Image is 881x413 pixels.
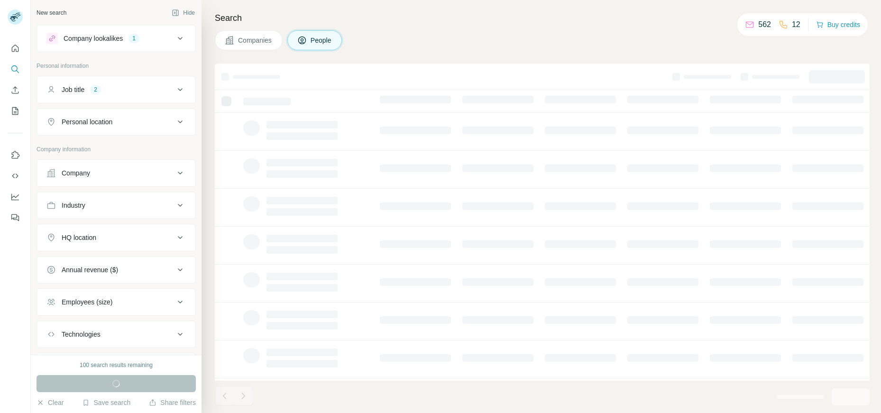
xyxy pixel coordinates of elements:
button: Use Surfe on LinkedIn [8,147,23,164]
div: HQ location [62,233,96,242]
button: Employees (size) [37,291,195,313]
button: Hide [165,6,202,20]
button: Annual revenue ($) [37,258,195,281]
button: Job title2 [37,78,195,101]
p: Company information [37,145,196,154]
button: Company lookalikes1 [37,27,195,50]
div: Technologies [62,330,101,339]
button: Save search [82,398,130,407]
p: 12 [792,19,800,30]
button: Quick start [8,40,23,57]
button: My lists [8,102,23,119]
div: Industry [62,201,85,210]
div: Job title [62,85,84,94]
div: 100 search results remaining [80,361,153,369]
div: Personal location [62,117,112,127]
button: Search [8,61,23,78]
div: Annual revenue ($) [62,265,118,275]
button: Enrich CSV [8,82,23,99]
button: Feedback [8,209,23,226]
p: 562 [758,19,771,30]
button: Technologies [37,323,195,346]
button: Company [37,162,195,184]
button: Industry [37,194,195,217]
button: Buy credits [816,18,860,31]
button: Share filters [149,398,196,407]
button: Clear [37,398,64,407]
button: Use Surfe API [8,167,23,184]
button: Personal location [37,110,195,133]
div: New search [37,9,66,17]
div: 2 [90,85,101,94]
button: HQ location [37,226,195,249]
button: Dashboard [8,188,23,205]
div: Company lookalikes [64,34,123,43]
div: Employees (size) [62,297,112,307]
span: People [311,36,332,45]
p: Personal information [37,62,196,70]
div: Company [62,168,90,178]
div: 1 [128,34,139,43]
h4: Search [215,11,870,25]
span: Companies [238,36,273,45]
